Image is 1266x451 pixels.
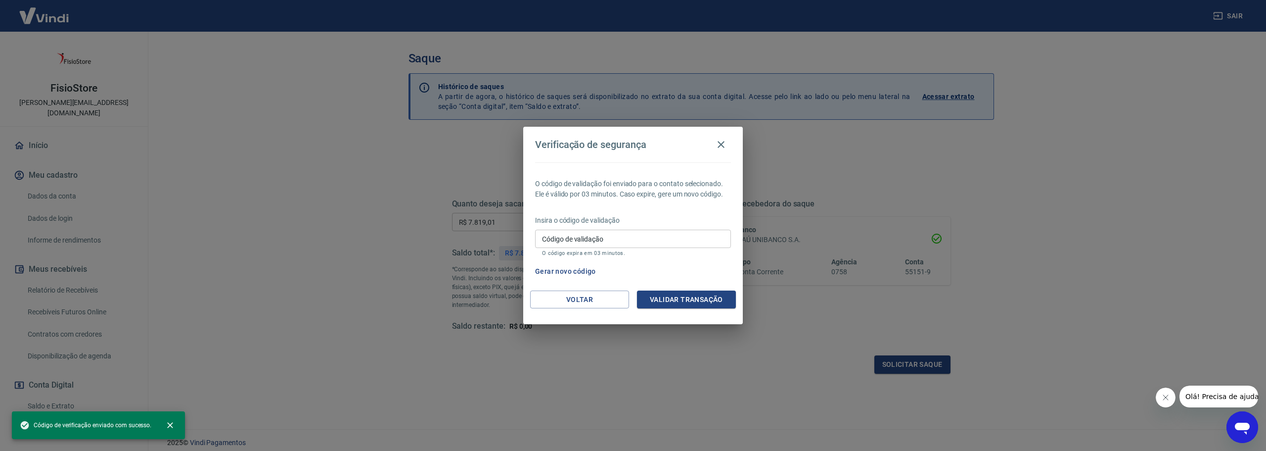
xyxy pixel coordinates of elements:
p: O código expira em 03 minutos. [542,250,724,256]
button: close [159,414,181,436]
iframe: Fechar mensagem [1156,388,1176,407]
iframe: Mensagem da empresa [1179,386,1258,407]
button: Validar transação [637,291,736,309]
span: Olá! Precisa de ajuda? [6,7,83,15]
button: Voltar [530,291,629,309]
span: Código de verificação enviado com sucesso. [20,420,151,430]
button: Gerar novo código [531,262,600,281]
p: O código de validação foi enviado para o contato selecionado. Ele é válido por 03 minutos. Caso e... [535,179,731,200]
h4: Verificação de segurança [535,139,646,150]
p: Insira o código de validação [535,215,731,226]
iframe: Botão para abrir a janela de mensagens [1226,411,1258,443]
